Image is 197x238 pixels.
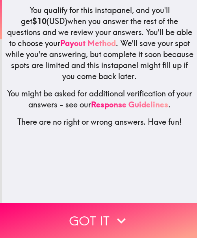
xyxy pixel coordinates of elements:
h5: You might be asked for additional verification of your answers - see our . [5,88,194,110]
h5: You qualify for this instapanel, and you'll get (USD) when you answer the rest of the questions a... [5,5,194,82]
h5: There are no right or wrong answers. Have fun! [5,116,194,127]
b: $10 [32,16,46,26]
a: Payout Method [60,38,116,48]
a: Response Guidelines [91,100,168,109]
